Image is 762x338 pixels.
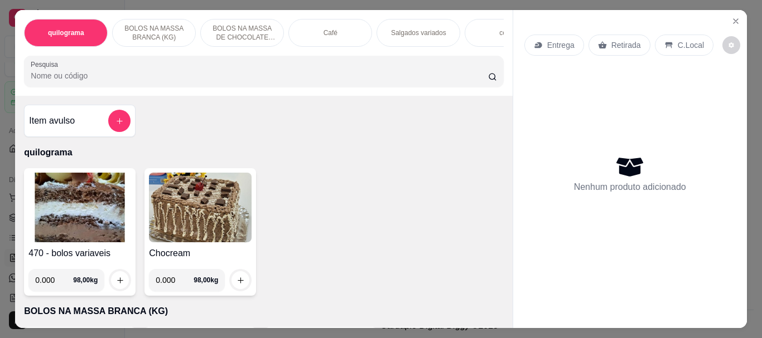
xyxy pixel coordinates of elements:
[29,114,75,128] h4: Item avulso
[122,24,186,42] p: BOLOS NA MASSA BRANCA (KG)
[727,12,745,30] button: Close
[31,60,62,69] label: Pesquisa
[210,24,274,42] p: BOLOS NA MASSA DE CHOCOLATE preço por (KG)
[547,40,575,51] p: Entrega
[722,36,740,54] button: decrease-product-quantity
[156,269,194,291] input: 0.00
[149,247,252,260] h4: Chocream
[24,146,503,159] p: quilograma
[232,271,249,289] button: increase-product-quantity
[499,28,514,37] p: copo
[108,110,131,132] button: add-separate-item
[28,173,131,242] img: product-image
[28,247,131,260] h4: 470 - bolos variaveis
[391,28,446,37] p: Salgados variados
[31,70,488,81] input: Pesquisa
[48,28,84,37] p: quilograma
[678,40,704,51] p: C.Local
[574,180,686,194] p: Nenhum produto adicionado
[611,40,641,51] p: Retirada
[35,269,73,291] input: 0.00
[24,305,503,318] p: BOLOS NA MASSA BRANCA (KG)
[111,271,129,289] button: increase-product-quantity
[149,173,252,242] img: product-image
[324,28,337,37] p: Café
